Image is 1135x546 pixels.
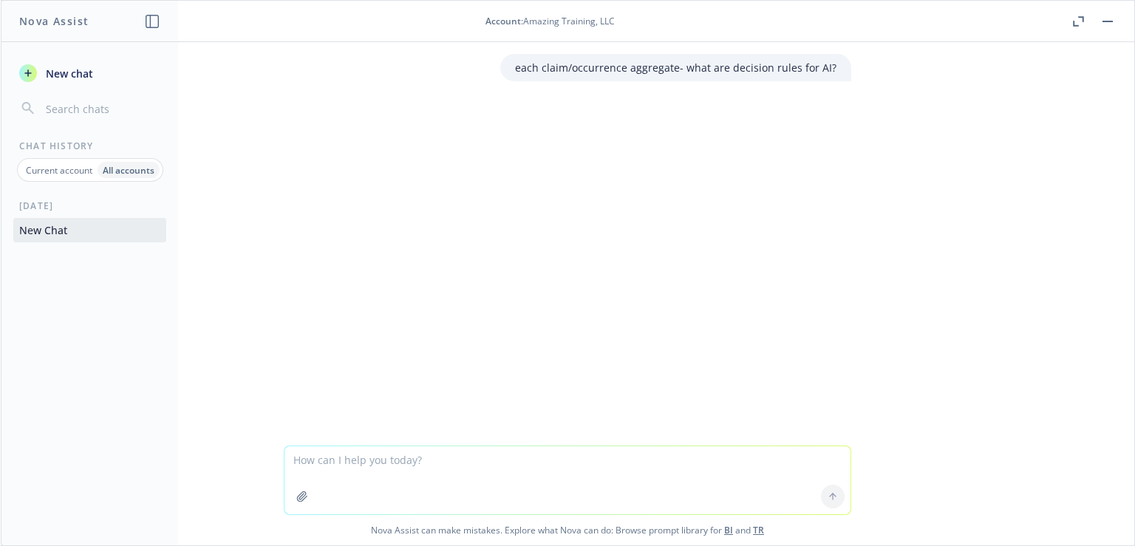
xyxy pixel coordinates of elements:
p: Current account [26,164,92,177]
p: each claim/occurrence aggregate- what are decision rules for AI? [515,60,836,75]
span: Nova Assist can make mistakes. Explore what Nova can do: Browse prompt library for and [7,515,1128,545]
a: BI [724,524,733,536]
div: Chat History [1,140,178,152]
input: Search chats [43,98,160,119]
button: New Chat [13,218,166,242]
h1: Nova Assist [19,13,89,29]
button: New chat [13,60,166,86]
div: [DATE] [1,199,178,212]
span: Account [485,15,521,27]
a: TR [753,524,764,536]
p: All accounts [103,164,154,177]
div: : Amazing Training, LLC [485,15,615,27]
span: New chat [43,66,93,81]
